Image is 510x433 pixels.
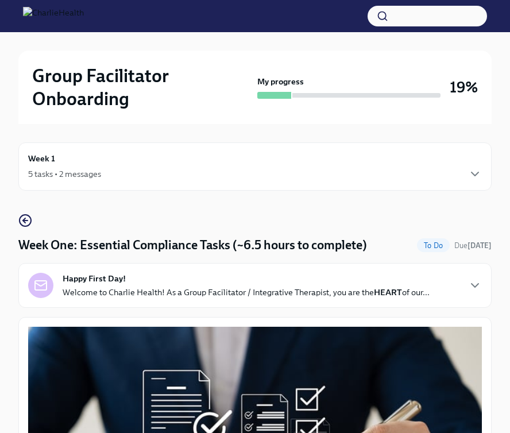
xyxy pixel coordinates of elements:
[28,152,55,165] h6: Week 1
[63,273,126,284] strong: Happy First Day!
[18,237,367,254] h4: Week One: Essential Compliance Tasks (~6.5 hours to complete)
[417,241,450,250] span: To Do
[454,240,492,251] span: August 18th, 2025 10:00
[454,241,492,250] span: Due
[32,64,253,110] h2: Group Facilitator Onboarding
[374,287,402,297] strong: HEART
[28,168,101,180] div: 5 tasks • 2 messages
[467,241,492,250] strong: [DATE]
[63,287,430,298] p: Welcome to Charlie Health! As a Group Facilitator / Integrative Therapist, you are the of our...
[23,7,84,25] img: CharlieHealth
[257,76,304,87] strong: My progress
[450,77,478,98] h3: 19%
